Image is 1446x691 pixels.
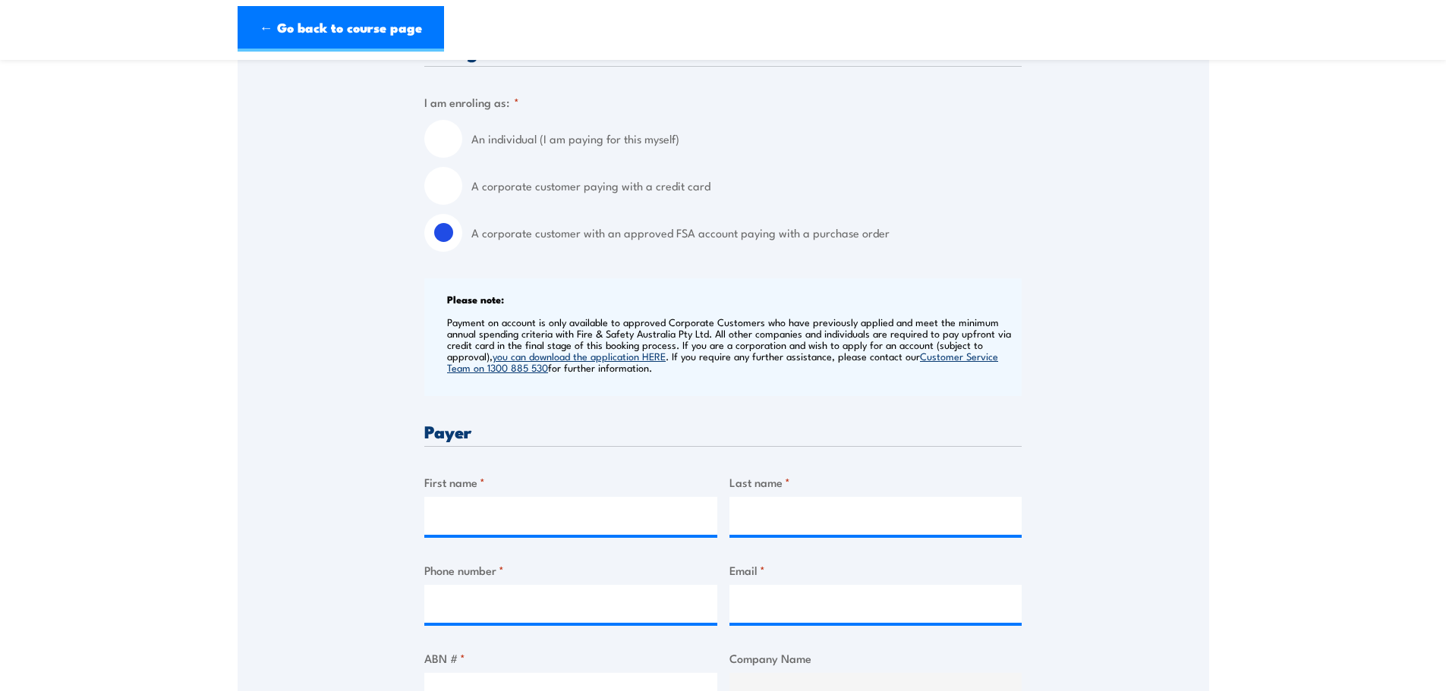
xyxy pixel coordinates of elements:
[471,120,1022,158] label: An individual (I am paying for this myself)
[424,93,519,111] legend: I am enroling as:
[424,561,717,579] label: Phone number
[447,316,1018,373] p: Payment on account is only available to approved Corporate Customers who have previously applied ...
[729,649,1022,667] label: Company Name
[471,214,1022,252] label: A corporate customer with an approved FSA account paying with a purchase order
[238,6,444,52] a: ← Go back to course page
[447,349,998,374] a: Customer Service Team on 1300 885 530
[729,561,1022,579] label: Email
[729,473,1022,491] label: Last name
[424,473,717,491] label: First name
[493,349,666,363] a: you can download the application HERE
[424,42,1022,60] h3: Billing details
[424,422,1022,440] h3: Payer
[447,291,504,306] b: Please note:
[471,167,1022,205] label: A corporate customer paying with a credit card
[424,649,717,667] label: ABN #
